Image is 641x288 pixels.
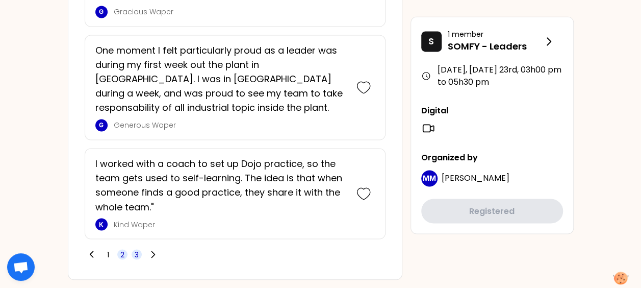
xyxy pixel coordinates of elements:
p: Generous Waper [114,120,346,130]
p: SOMFY - Leaders [448,39,543,54]
p: Digital [421,105,563,117]
span: 3 [135,249,139,259]
span: 2 [120,249,124,259]
p: S [428,34,434,49]
div: [DATE], [DATE] 23rd , 03h00 pm to 05h30 pm [421,64,563,88]
span: [PERSON_NAME] [442,172,509,184]
p: Gracious Waper [114,7,346,17]
p: 1 member [448,29,543,39]
p: K [99,220,104,228]
p: Organized by [421,152,563,164]
p: One moment I felt particularly proud as a leader was during my first week out the plant in [GEOGR... [95,43,346,115]
div: Ouvrir le chat [7,253,35,281]
span: 1 [107,249,109,259]
p: G [99,121,104,129]
p: Kind Waper [114,219,346,229]
p: G [99,8,104,16]
button: Registered [421,199,563,223]
p: I worked with a coach to set up Dojo practice, so the team gets used to self-learning. The idea i... [95,157,346,214]
p: MM [423,173,436,183]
